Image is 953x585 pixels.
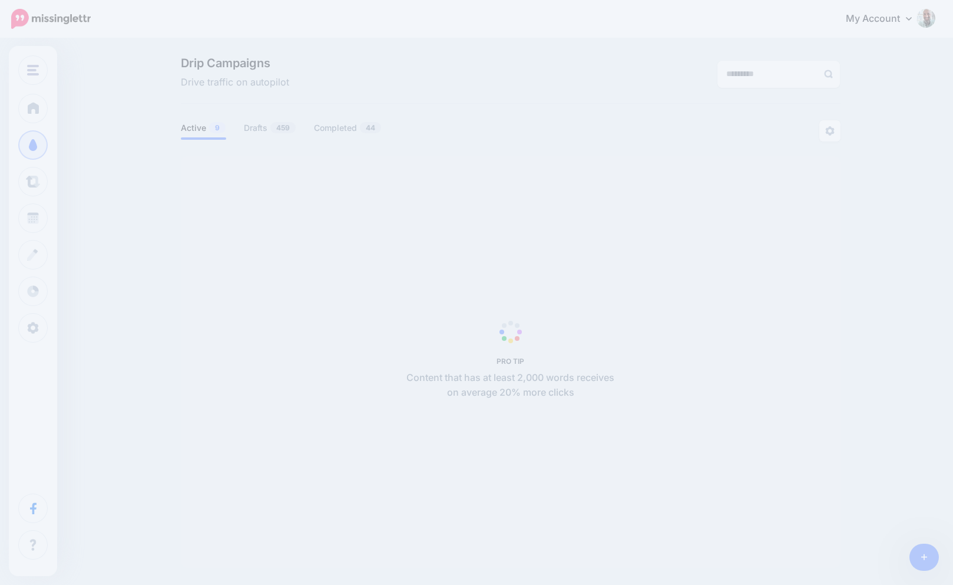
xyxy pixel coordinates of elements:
span: 459 [270,122,296,133]
img: menu.png [27,65,39,75]
img: search-grey-6.png [824,70,833,78]
span: 44 [360,122,381,133]
a: Drafts459 [244,121,296,135]
a: Completed44 [314,121,382,135]
span: Drive traffic on autopilot [181,75,289,90]
img: settings-grey.png [825,126,835,136]
span: 9 [209,122,226,133]
a: My Account [834,5,935,34]
span: Drip Campaigns [181,57,289,69]
p: Content that has at least 2,000 words receives on average 20% more clicks [400,370,621,401]
a: Active9 [181,121,226,135]
img: Missinglettr [11,9,91,29]
h5: PRO TIP [400,357,621,366]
